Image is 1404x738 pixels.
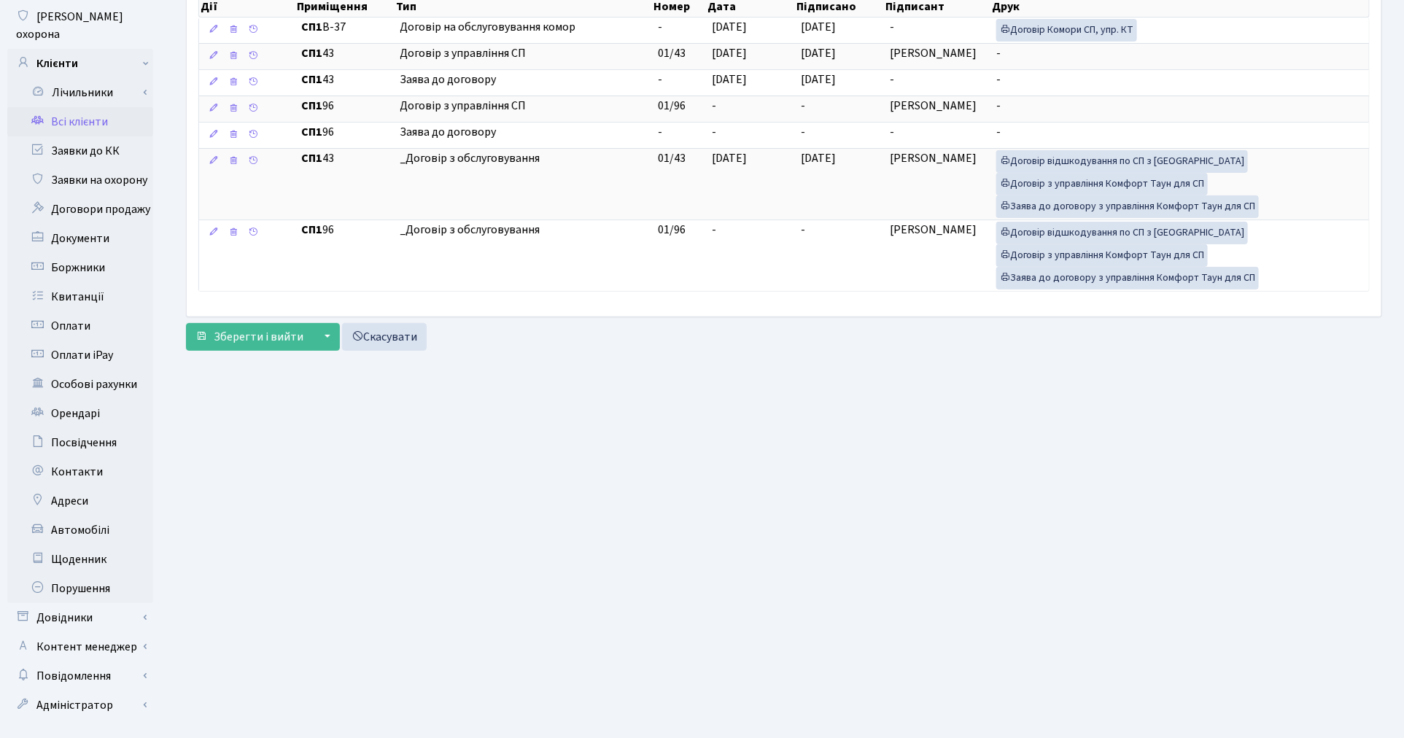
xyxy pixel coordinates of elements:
[996,45,1001,61] span: -
[658,98,686,114] span: 01/96
[301,19,322,35] b: СП1
[400,98,647,114] span: Договір з управління СП
[801,71,836,88] span: [DATE]
[301,71,322,88] b: СП1
[7,195,153,224] a: Договори продажу
[996,222,1248,244] a: Договір відшкодування по СП з [GEOGRAPHIC_DATA]
[890,222,977,238] span: [PERSON_NAME]
[801,98,805,114] span: -
[996,244,1208,267] a: Договір з управління Комфорт Таун для СП
[658,150,686,166] span: 01/43
[713,150,748,166] span: [DATE]
[7,370,153,399] a: Особові рахунки
[7,107,153,136] a: Всі клієнти
[7,282,153,311] a: Квитанції
[658,19,662,35] span: -
[996,150,1248,173] a: Договір відшкодування по СП з [GEOGRAPHIC_DATA]
[301,71,388,88] span: 43
[301,222,322,238] b: СП1
[17,78,153,107] a: Лічильники
[7,136,153,166] a: Заявки до КК
[7,486,153,516] a: Адреси
[7,516,153,545] a: Автомобілі
[713,124,717,140] span: -
[713,71,748,88] span: [DATE]
[7,691,153,720] a: Адміністратор
[658,124,662,140] span: -
[400,71,647,88] span: Заява до договору
[7,603,153,632] a: Довідники
[996,19,1137,42] a: Договір Комори СП, упр. КТ
[713,98,717,114] span: -
[996,71,1001,88] span: -
[7,224,153,253] a: Документи
[801,45,836,61] span: [DATE]
[400,124,647,141] span: Заява до договору
[7,574,153,603] a: Порушення
[801,222,805,238] span: -
[713,45,748,61] span: [DATE]
[400,19,647,36] span: Договір на обслуговування комор
[301,124,322,140] b: СП1
[7,166,153,195] a: Заявки на охорону
[890,124,894,140] span: -
[7,2,153,49] a: [PERSON_NAME] охорона
[801,124,805,140] span: -
[342,323,427,351] a: Скасувати
[801,19,836,35] span: [DATE]
[7,399,153,428] a: Орендарі
[890,98,977,114] span: [PERSON_NAME]
[7,49,153,78] a: Клієнти
[890,150,977,166] span: [PERSON_NAME]
[301,19,388,36] span: В-37
[301,124,388,141] span: 96
[301,98,322,114] b: СП1
[7,661,153,691] a: Повідомлення
[658,222,686,238] span: 01/96
[214,329,303,345] span: Зберегти і вийти
[7,632,153,661] a: Контент менеджер
[7,341,153,370] a: Оплати iPay
[400,150,647,167] span: _Договір з обслуговування
[7,311,153,341] a: Оплати
[658,71,662,88] span: -
[400,45,647,62] span: Договір з управління СП
[996,98,1001,114] span: -
[301,45,388,62] span: 43
[301,45,322,61] b: СП1
[301,150,388,167] span: 43
[996,173,1208,195] a: Договір з управління Комфорт Таун для СП
[186,323,313,351] button: Зберегти і вийти
[7,428,153,457] a: Посвідчення
[301,98,388,114] span: 96
[7,545,153,574] a: Щоденник
[996,195,1259,218] a: Заява до договору з управління Комфорт Таун для СП
[890,71,894,88] span: -
[996,124,1001,140] span: -
[301,222,388,238] span: 96
[996,267,1259,290] a: Заява до договору з управління Комфорт Таун для СП
[7,457,153,486] a: Контакти
[801,150,836,166] span: [DATE]
[658,45,686,61] span: 01/43
[7,253,153,282] a: Боржники
[890,45,977,61] span: [PERSON_NAME]
[890,19,894,35] span: -
[713,19,748,35] span: [DATE]
[301,150,322,166] b: СП1
[400,222,647,238] span: _Договір з обслуговування
[713,222,717,238] span: -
